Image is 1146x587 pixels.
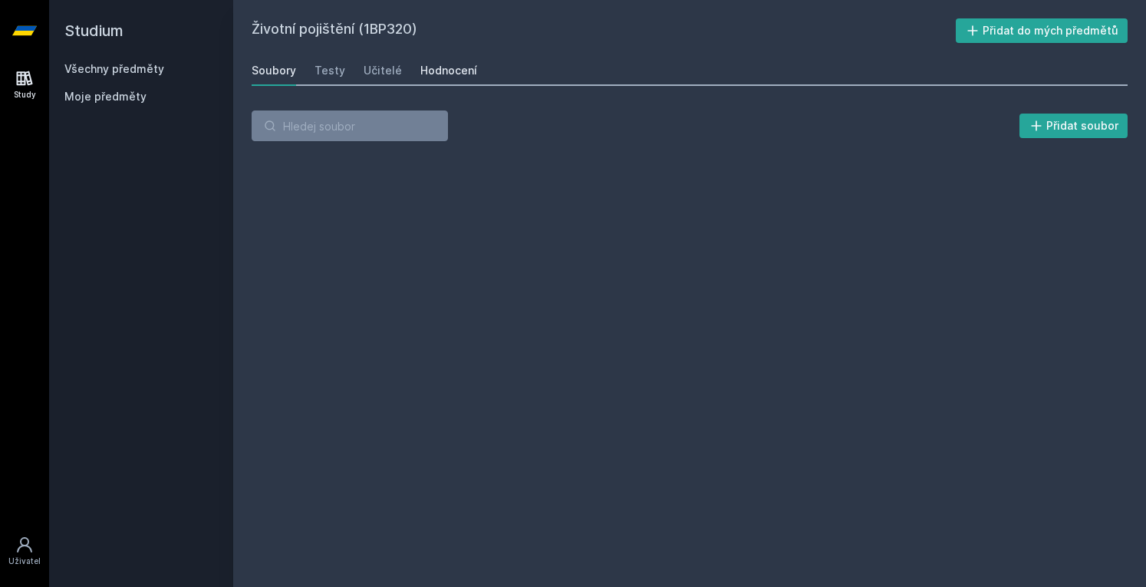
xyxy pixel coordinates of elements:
[252,63,296,78] div: Soubory
[420,55,477,86] a: Hodnocení
[364,63,402,78] div: Učitelé
[3,61,46,108] a: Study
[8,556,41,567] div: Uživatel
[1019,114,1128,138] button: Přidat soubor
[314,55,345,86] a: Testy
[252,18,956,43] h2: Životní pojištění (1BP320)
[252,55,296,86] a: Soubory
[252,110,448,141] input: Hledej soubor
[14,89,36,101] div: Study
[64,89,147,104] span: Moje předměty
[364,55,402,86] a: Učitelé
[314,63,345,78] div: Testy
[64,62,164,75] a: Všechny předměty
[956,18,1128,43] button: Přidat do mých předmětů
[420,63,477,78] div: Hodnocení
[3,528,46,575] a: Uživatel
